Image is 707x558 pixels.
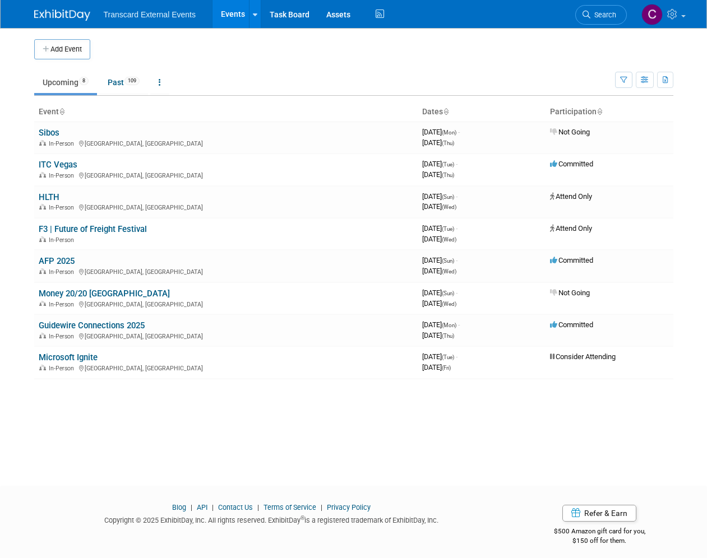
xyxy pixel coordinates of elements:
span: 8 [79,77,89,85]
span: Consider Attending [550,352,616,361]
span: (Sun) [442,290,454,296]
span: Not Going [550,289,590,297]
span: (Thu) [442,140,454,146]
span: In-Person [49,333,77,340]
a: ITC Vegas [39,160,77,170]
a: HLTH [39,192,59,202]
span: - [458,320,460,329]
span: [DATE] [422,267,456,275]
span: (Thu) [442,172,454,178]
span: - [458,128,460,136]
span: Attend Only [550,224,592,232]
img: ExhibitDay [34,10,90,21]
a: API [197,503,207,511]
span: [DATE] [422,299,456,308]
a: Upcoming8 [34,72,97,93]
a: Search [575,5,627,25]
span: [DATE] [422,160,458,168]
span: (Wed) [442,301,456,307]
span: [DATE] [422,352,458,361]
a: Sort by Event Name [59,107,64,116]
span: [DATE] [422,170,454,179]
span: [DATE] [422,224,458,232]
div: [GEOGRAPHIC_DATA], [GEOGRAPHIC_DATA] [39,267,413,276]
span: In-Person [49,236,77,244]
a: Privacy Policy [327,503,371,511]
span: Search [590,11,616,19]
a: Sort by Start Date [443,107,449,116]
a: Money 20/20 [GEOGRAPHIC_DATA] [39,289,170,299]
span: In-Person [49,365,77,372]
sup: ® [301,515,304,521]
img: In-Person Event [39,365,46,370]
img: In-Person Event [39,140,46,146]
div: [GEOGRAPHIC_DATA], [GEOGRAPHIC_DATA] [39,299,413,308]
span: [DATE] [422,363,451,371]
span: (Tue) [442,161,454,168]
span: [DATE] [422,202,456,211]
span: Committed [550,256,593,264]
span: [DATE] [422,256,458,264]
span: (Thu) [442,333,454,339]
span: | [255,503,262,511]
span: In-Person [49,140,77,147]
span: [DATE] [422,192,458,201]
span: - [456,289,458,297]
span: In-Person [49,204,77,211]
div: [GEOGRAPHIC_DATA], [GEOGRAPHIC_DATA] [39,138,413,147]
a: Contact Us [218,503,253,511]
span: (Wed) [442,268,456,275]
img: Christina Ervin [641,4,663,25]
span: | [318,503,325,511]
button: Add Event [34,39,90,59]
span: Committed [550,160,593,168]
span: Attend Only [550,192,592,201]
img: In-Person Event [39,236,46,242]
div: [GEOGRAPHIC_DATA], [GEOGRAPHIC_DATA] [39,331,413,340]
span: (Sun) [442,194,454,200]
div: [GEOGRAPHIC_DATA], [GEOGRAPHIC_DATA] [39,202,413,211]
span: [DATE] [422,320,460,329]
span: In-Person [49,268,77,276]
a: Guidewire Connections 2025 [39,320,145,331]
span: (Wed) [442,204,456,210]
span: In-Person [49,301,77,308]
span: [DATE] [422,289,458,297]
div: [GEOGRAPHIC_DATA], [GEOGRAPHIC_DATA] [39,363,413,372]
a: AFP 2025 [39,256,75,266]
th: Event [34,103,418,122]
span: [DATE] [422,331,454,340]
a: Terms of Service [264,503,316,511]
span: Not Going [550,128,590,136]
span: - [456,352,458,361]
img: In-Person Event [39,333,46,338]
a: Blog [172,503,186,511]
span: (Sun) [442,258,454,264]
span: 109 [124,77,140,85]
span: - [456,192,458,201]
a: Microsoft Ignite [39,352,98,362]
span: (Tue) [442,354,454,360]
span: In-Person [49,172,77,179]
span: (Fri) [442,365,451,371]
span: [DATE] [422,128,460,136]
span: Transcard External Events [104,10,196,19]
span: (Mon) [442,322,456,328]
div: [GEOGRAPHIC_DATA], [GEOGRAPHIC_DATA] [39,170,413,179]
div: $150 off for them. [526,536,673,546]
a: Sort by Participation Type [597,107,602,116]
a: Past109 [99,72,148,93]
span: [DATE] [422,235,456,243]
img: In-Person Event [39,301,46,306]
a: Sibos [39,128,59,138]
span: (Wed) [442,236,456,243]
span: - [456,256,458,264]
img: In-Person Event [39,172,46,178]
img: In-Person Event [39,204,46,210]
th: Dates [418,103,546,122]
span: (Mon) [442,129,456,136]
span: - [456,160,458,168]
div: Copyright © 2025 ExhibitDay, Inc. All rights reserved. ExhibitDay is a registered trademark of Ex... [34,513,510,526]
span: (Tue) [442,226,454,232]
span: Committed [550,320,593,329]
